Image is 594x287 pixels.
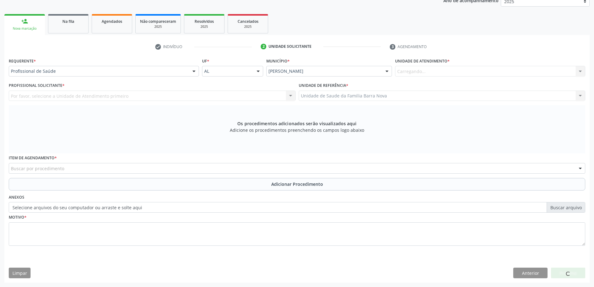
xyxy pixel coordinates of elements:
[9,178,585,191] button: Adicionar Procedimento
[140,24,176,29] div: 2025
[62,19,74,24] span: Na fila
[9,213,27,222] label: Motivo
[268,68,379,74] span: [PERSON_NAME]
[189,24,220,29] div: 2025
[238,19,258,24] span: Cancelados
[9,153,57,163] label: Item de agendamento
[271,181,323,187] span: Adicionar Procedimento
[11,165,64,172] span: Buscar por procedimento
[299,81,348,91] label: Unidade de referência
[261,44,266,49] div: 2
[195,19,214,24] span: Resolvidos
[9,26,41,31] div: Nova marcação
[9,81,65,91] label: Profissional Solicitante
[395,56,450,66] label: Unidade de atendimento
[9,268,31,278] button: Limpar
[202,56,209,66] label: UF
[230,127,364,133] span: Adicione os procedimentos preenchendo os campos logo abaixo
[513,268,548,278] button: Anterior
[9,56,36,66] label: Requerente
[102,19,122,24] span: Agendados
[204,68,251,74] span: AL
[11,68,186,74] span: Profissional de Saúde
[140,19,176,24] span: Não compareceram
[232,24,263,29] div: 2025
[9,193,24,202] label: Anexos
[266,56,290,66] label: Município
[268,44,311,49] div: Unidade solicitante
[237,120,356,127] span: Os procedimentos adicionados serão visualizados aqui
[21,18,28,25] div: person_add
